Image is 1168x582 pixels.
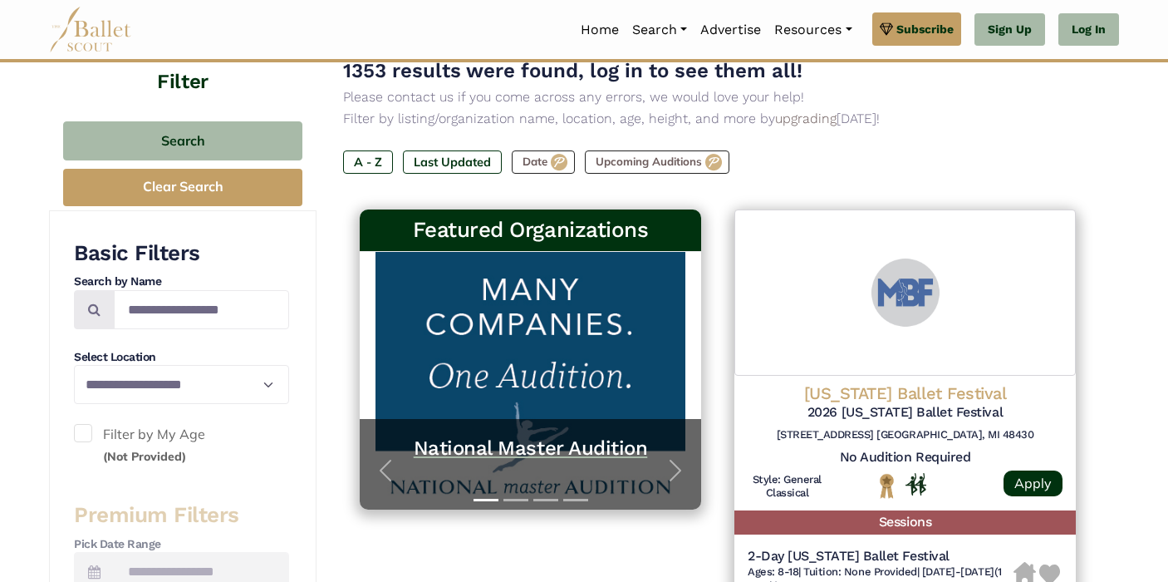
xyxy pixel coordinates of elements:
[626,12,694,47] a: Search
[74,424,289,466] label: Filter by My Age
[574,12,626,47] a: Home
[1058,13,1119,47] a: Log In
[74,501,289,530] h3: Premium Filters
[533,491,558,510] button: Slide 3
[474,491,498,510] button: Slide 1
[734,210,1076,376] img: Logo
[103,449,186,464] small: (Not Provided)
[376,436,685,461] a: National Master Audition
[343,59,802,82] span: 1353 results were found, log in to see them all!
[403,150,502,174] label: Last Updated
[905,473,926,495] img: In Person
[748,449,1062,466] h5: No Audition Required
[74,349,289,366] h4: Select Location
[748,565,798,578] span: Ages: 8-18
[343,86,1092,108] p: Please contact us if you come across any errors, we would love your help!
[49,28,317,96] h4: Filter
[880,20,893,38] img: gem.svg
[74,274,289,290] h4: Search by Name
[63,169,302,206] button: Clear Search
[503,491,528,510] button: Slide 2
[748,548,1013,565] h5: 2-Day [US_STATE] Ballet Festival
[373,216,688,244] h3: Featured Organizations
[876,473,897,499] img: National
[748,473,827,501] h6: Style: General Classical
[63,121,302,160] button: Search
[748,382,1062,404] h4: [US_STATE] Ballet Festival
[775,111,837,126] a: upgrading
[1004,471,1062,496] a: Apply
[896,20,954,38] span: Subscribe
[803,565,916,578] span: Tuition: None Provided
[114,290,289,329] input: Search by names...
[768,12,858,47] a: Resources
[343,150,393,174] label: A - Z
[734,510,1076,535] h5: Sessions
[585,150,729,174] label: Upcoming Auditions
[343,108,1092,130] p: Filter by listing/organization name, location, age, height, and more by [DATE]!
[74,239,289,268] h3: Basic Filters
[748,428,1062,442] h6: [STREET_ADDRESS] [GEOGRAPHIC_DATA], MI 48430
[512,150,575,174] label: Date
[748,404,1062,422] h5: 2026 [US_STATE] Ballet Festival
[694,12,768,47] a: Advertise
[563,491,588,510] button: Slide 4
[74,536,289,553] h4: Pick Date Range
[974,13,1045,47] a: Sign Up
[872,12,961,46] a: Subscribe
